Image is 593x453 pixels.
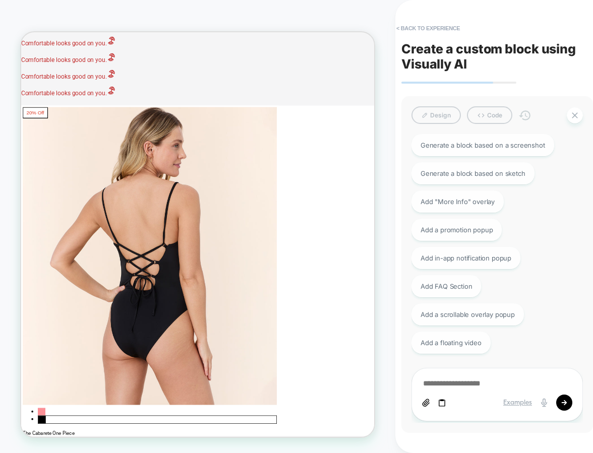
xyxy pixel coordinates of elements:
div: Examples [503,399,532,407]
div: Generate a block based on a screenshot [411,134,554,156]
div: Add a promotion popup [411,219,502,241]
div: Add "More Info" overlay [411,190,504,213]
div: Add FAQ Section [411,275,481,297]
div: Add a scrollable overlay popup [411,303,524,326]
span: Create a custom block using Visually AI [401,41,593,72]
button: < Back to experience [391,20,465,36]
div: Add a floating video [411,332,491,354]
div: Add in-app notification popup [411,247,520,269]
button: 20% Off [2,100,36,115]
div: Generate a block based on sketch [411,162,535,184]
